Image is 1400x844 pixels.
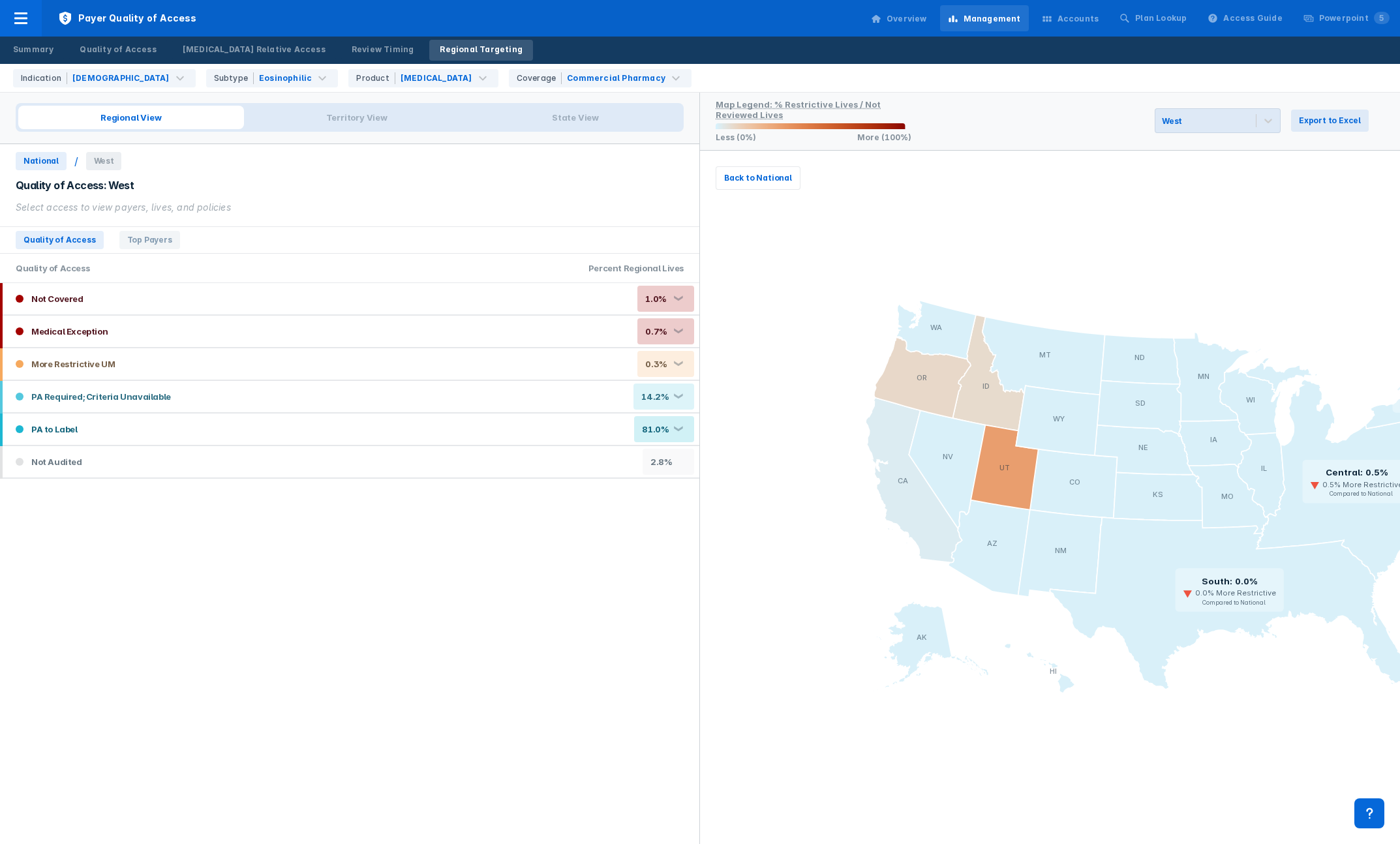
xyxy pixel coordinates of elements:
[1291,110,1369,132] button: Export to Excel
[183,44,326,55] div: [MEDICAL_DATA] Relative Access
[645,294,669,304] div: 1.0%
[857,132,911,142] p: More (100%)
[352,44,414,55] div: Review Timing
[18,106,244,129] span: Regional View
[1319,12,1390,24] div: Powerpoint
[1374,12,1390,24] span: 5
[1354,798,1384,828] div: Contact Support
[1135,12,1187,24] div: Plan Lookup
[887,13,927,25] div: Overview
[8,390,171,403] div: PA Required; Criteria Unavailable
[341,40,425,61] a: Review Timing
[673,393,683,400] div: ❮
[673,328,683,335] div: ❮
[8,455,82,468] div: Not Audited
[673,295,683,303] div: ❮
[119,231,180,249] span: Top Payers
[642,424,669,434] div: 81.0%
[641,391,669,402] div: 14.2%
[8,325,108,338] div: Medical Exception
[429,40,533,61] a: Regional Targeting
[964,13,1021,25] div: Management
[673,426,683,433] div: ❮
[716,99,881,120] div: Map Legend: % Restrictive Lives / Not Reviewed Lives
[1162,116,1182,126] div: West
[356,72,395,84] div: Product
[214,72,254,84] div: Subtype
[172,40,336,61] a: [MEDICAL_DATA] Relative Access
[74,155,78,168] div: /
[16,178,684,192] div: Quality of Access: West
[401,72,472,84] div: [MEDICAL_DATA]
[16,152,67,170] span: National
[86,152,122,170] span: West
[940,5,1029,31] a: Management
[440,44,523,55] div: Regional Targeting
[673,361,683,368] div: ❮
[645,359,669,369] div: 0.3%
[724,172,792,184] span: Back to National
[650,457,674,467] div: 2.8%
[716,166,800,190] button: Back to National
[1330,490,1393,498] text: Compared to National
[72,72,170,84] div: [DEMOGRAPHIC_DATA]
[3,40,64,61] a: Summary
[21,72,67,84] div: Indication
[567,72,665,84] div: Commercial Pharmacy
[573,254,699,282] div: Percent Regional Lives
[8,423,78,436] div: PA to Label
[1202,599,1266,606] text: Compared to National
[645,326,669,337] div: 0.7%
[1326,468,1388,478] text: Central: 0.5%
[1299,115,1361,127] span: Export to Excel
[16,200,684,215] div: Select access to view payers, lives, and policies
[1058,13,1099,25] div: Accounts
[80,44,156,55] div: Quality of Access
[244,106,470,129] span: Territory View
[69,40,166,61] a: Quality of Access
[716,132,756,142] p: Less (0%)
[1195,589,1276,598] text: 0.0% More Restrictive
[1034,5,1107,31] a: Accounts
[259,72,312,84] div: Eosinophilic
[1223,12,1282,24] div: Access Guide
[1202,576,1258,586] text: South: 0.0%
[16,231,104,249] span: Quality of Access
[863,5,935,31] a: Overview
[517,72,562,84] div: Coverage
[8,357,115,370] div: More Restrictive UM
[13,44,53,55] div: Summary
[470,106,681,129] span: State View
[8,292,84,305] div: Not Covered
